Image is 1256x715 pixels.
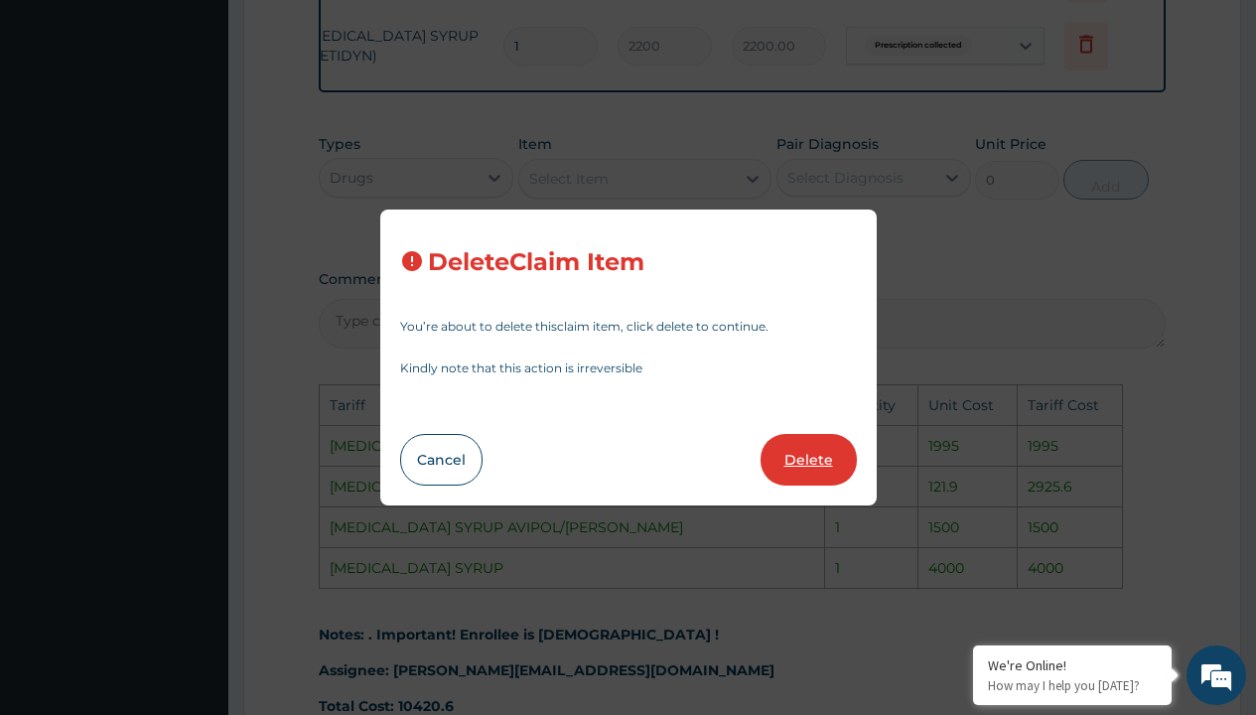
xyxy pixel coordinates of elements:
[326,10,373,58] div: Minimize live chat window
[115,224,274,425] span: We're online!
[37,99,80,149] img: d_794563401_company_1708531726252_794563401
[428,249,644,276] h3: Delete Claim Item
[988,656,1157,674] div: We're Online!
[10,492,378,561] textarea: Type your message and hit 'Enter'
[400,362,857,374] p: Kindly note that this action is irreversible
[400,434,483,486] button: Cancel
[103,111,334,137] div: Chat with us now
[761,434,857,486] button: Delete
[988,677,1157,694] p: How may I help you today?
[400,321,857,333] p: You’re about to delete this claim item , click delete to continue.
